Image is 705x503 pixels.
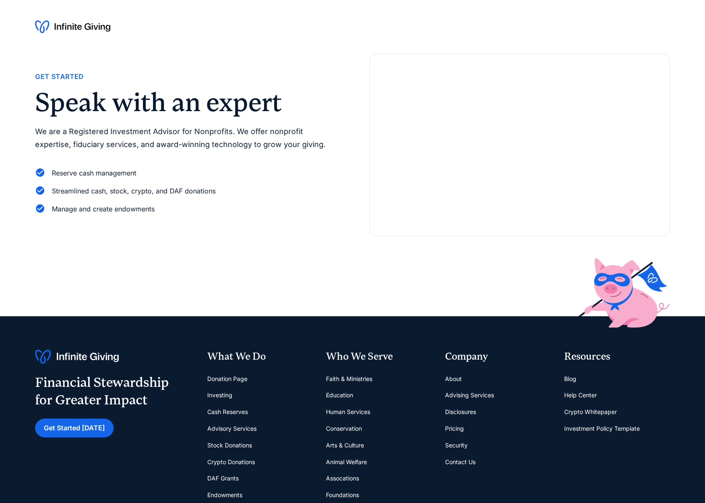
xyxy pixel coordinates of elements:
[564,387,597,404] a: Help Center
[207,454,255,470] a: Crypto Donations
[564,420,640,437] a: Investment Policy Template
[326,454,367,470] a: Animal Welfare
[564,371,576,387] a: Blog
[445,371,462,387] a: About
[35,71,84,82] div: Get Started
[52,168,136,179] div: Reserve cash management
[207,387,232,404] a: Investing
[445,454,476,470] a: Contact Us
[207,420,257,437] a: Advisory Services
[35,89,336,115] h2: Speak with an expert
[564,350,670,364] div: Resources
[326,371,372,387] a: Faith & Ministries
[383,81,656,222] iframe: Form 0
[445,350,551,364] div: Company
[445,437,468,454] a: Security
[207,437,252,454] a: Stock Donations
[326,387,353,404] a: Education
[207,404,248,420] a: Cash Reserves
[326,470,359,487] a: Assocations
[52,203,155,215] div: Manage and create endowments
[35,419,114,437] a: Get Started [DATE]
[207,350,313,364] div: What We Do
[35,374,169,409] div: Financial Stewardship for Greater Impact
[445,387,494,404] a: Advising Services
[52,185,216,197] div: Streamlined cash, stock, crypto, and DAF donations
[207,371,247,387] a: Donation Page
[445,420,464,437] a: Pricing
[207,470,239,487] a: DAF Grants
[445,404,476,420] a: Disclosures
[564,404,617,420] a: Crypto Whitepaper
[326,420,362,437] a: Conservation
[326,437,364,454] a: Arts & Culture
[35,125,336,151] p: We are a Registered Investment Advisor for Nonprofits. We offer nonprofit expertise, fiduciary se...
[326,404,370,420] a: Human Services
[326,350,432,364] div: Who We Serve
